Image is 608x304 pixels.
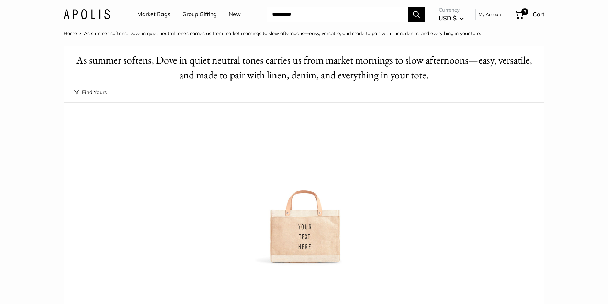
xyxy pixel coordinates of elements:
[64,9,110,19] img: Apolis
[439,5,464,15] span: Currency
[533,11,544,18] span: Cart
[84,30,481,36] span: As summer softens, Dove in quiet neutral tones carries us from market mornings to slow afternoons...
[267,7,408,22] input: Search...
[64,30,77,36] a: Home
[74,53,534,82] h1: As summer softens, Dove in quiet neutral tones carries us from market mornings to slow afternoons...
[515,9,544,20] a: 3 Cart
[182,9,217,20] a: Group Gifting
[231,120,377,266] a: Petite Market Bag in Naturaldescription_Effortless style that elevates every moment
[521,8,528,15] span: 3
[74,88,107,97] button: Find Yours
[229,9,241,20] a: New
[231,120,377,266] img: Petite Market Bag in Natural
[478,10,503,19] a: My Account
[439,13,464,24] button: USD $
[408,7,425,22] button: Search
[64,29,481,38] nav: Breadcrumb
[137,9,170,20] a: Market Bags
[391,120,537,266] a: description_Make it yours with custom printed text.description_The Original Market bag in its 4 n...
[439,14,457,22] span: USD $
